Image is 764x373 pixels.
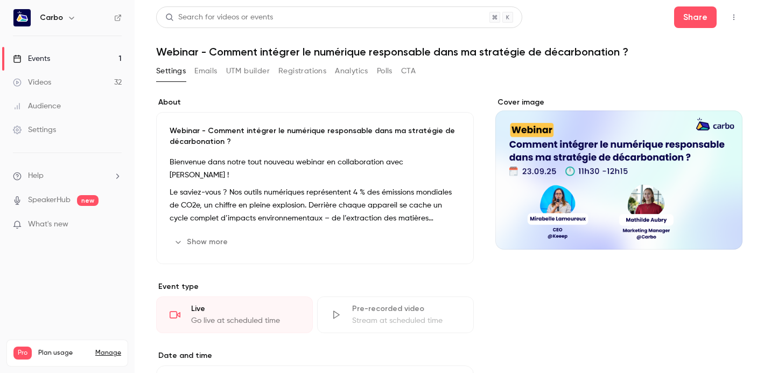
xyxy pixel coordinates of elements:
[352,315,460,326] div: Stream at scheduled time
[165,12,273,23] div: Search for videos or events
[170,233,234,251] button: Show more
[13,347,32,360] span: Pro
[335,63,368,80] button: Analytics
[191,303,299,314] div: Live
[170,156,460,182] p: Bienvenue dans notre tout nouveau webinar en collaboration avec [PERSON_NAME] !
[401,63,416,80] button: CTA
[352,303,460,314] div: Pre-recorded video
[495,97,742,108] label: Cover image
[109,220,122,230] iframe: Noticeable Trigger
[377,63,392,80] button: Polls
[28,195,71,206] a: SpeakerHub
[156,350,474,361] label: Date and time
[38,349,89,357] span: Plan usage
[95,349,121,357] a: Manage
[156,97,474,108] label: About
[13,101,61,112] div: Audience
[156,296,313,333] div: LiveGo live at scheduled time
[40,12,63,23] h6: Carbo
[28,170,44,182] span: Help
[170,126,460,147] p: Webinar - Comment intégrer le numérique responsable dans ma stratégie de décarbonation ?
[317,296,474,333] div: Pre-recorded videoStream at scheduled time
[28,219,68,230] span: What's new
[156,45,742,58] h1: Webinar - Comment intégrer le numérique responsable dans ma stratégie de décarbonation ?
[226,63,270,80] button: UTM builder
[674,6,717,28] button: Share
[13,170,122,182] li: help-dropdown-opener
[156,281,474,292] p: Event type
[13,53,50,64] div: Events
[156,63,186,80] button: Settings
[495,97,742,250] section: Cover image
[170,186,460,225] p: Le saviez-vous ? Nos outils numériques représentent 4 % des émissions mondiales de CO2e, un chiff...
[13,9,31,26] img: Carbo
[278,63,326,80] button: Registrations
[194,63,217,80] button: Emails
[191,315,299,326] div: Go live at scheduled time
[13,77,51,88] div: Videos
[77,195,99,206] span: new
[13,125,56,135] div: Settings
